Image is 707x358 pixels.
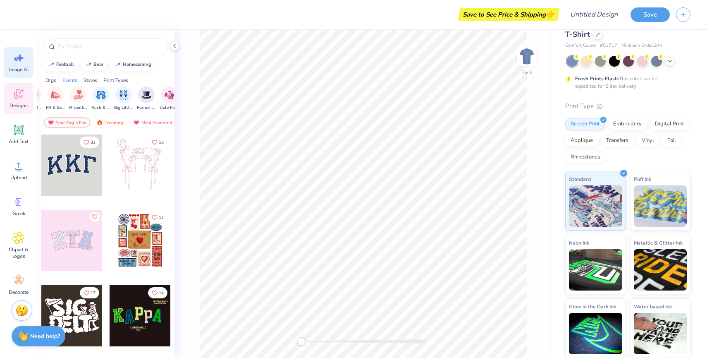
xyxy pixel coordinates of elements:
strong: Fresh Prints Flash: [575,75,619,82]
span: Standard [569,175,591,183]
div: Transfers [601,135,634,147]
span: Neon Ink [569,238,589,247]
button: Like [148,212,167,223]
span: Decorate [9,289,29,296]
button: filter button [46,86,65,111]
img: PR & General Image [51,90,60,100]
div: Trending [93,118,127,127]
div: Accessibility label [297,337,306,346]
img: Neon Ink [569,249,622,291]
button: filter button [137,86,156,111]
span: Glow in the Dark Ink [569,302,616,311]
div: bear [93,62,103,67]
span: Metallic & Glitter Ink [634,238,683,247]
input: Untitled Design [564,6,624,23]
span: 15 [159,140,164,144]
span: Greek [12,210,25,217]
span: Water based Ink [634,302,672,311]
button: Like [80,137,99,148]
button: Like [80,287,99,298]
button: Save [631,7,670,22]
div: filter for Formal & Semi [137,86,156,111]
div: homecoming [123,62,151,67]
button: Like [148,287,167,298]
div: Screen Print [565,118,605,130]
div: Vinyl [636,135,659,147]
button: football [43,58,78,71]
span: 14 [159,291,164,295]
img: Glow in the Dark Ink [569,313,622,354]
img: Metallic & Glitter Ink [634,249,687,291]
span: 33 [91,140,96,144]
img: Back [518,48,535,65]
div: filter for Big Little Reveal [114,86,133,111]
div: football [56,62,74,67]
span: Date Parties & Socials [160,105,179,111]
div: Embroidery [608,118,647,130]
div: Print Types [103,77,128,84]
span: Upload [10,174,27,181]
img: Puff Ink [634,185,687,227]
div: Applique [565,135,598,147]
span: 👉 [546,9,555,19]
img: trending.gif [96,120,103,125]
div: This color can be expedited for 5 day delivery. [575,75,677,90]
div: Orgs [45,77,56,84]
img: trend_line.gif [85,62,92,67]
button: filter button [160,86,179,111]
img: Date Parties & Socials Image [165,90,174,100]
strong: Need help? [30,332,60,340]
button: filter button [91,86,110,111]
div: filter for Date Parties & Socials [160,86,179,111]
input: Try "Alpha" [57,42,163,50]
span: Image AI [9,66,29,73]
img: Formal & Semi Image [142,90,151,100]
span: PR & General [46,105,65,111]
span: Rush & Bid [91,105,110,111]
div: Print Type [565,101,690,111]
div: Events [62,77,77,84]
div: Styles [84,77,97,84]
img: Water based Ink [634,313,687,354]
span: Designs [10,102,28,109]
span: Minimum Order: 24 + [621,42,663,49]
span: Big Little Reveal [114,105,133,111]
img: most_fav.gif [133,120,140,125]
button: Like [90,212,100,222]
div: Your Org's Fav [44,118,90,127]
img: Standard [569,185,622,227]
div: Most Favorited [129,118,176,127]
button: Like [148,137,167,148]
div: Rhinestones [565,151,605,163]
button: filter button [69,86,88,111]
span: Formal & Semi [137,105,156,111]
div: Back [521,69,532,76]
button: homecoming [110,58,155,71]
img: Big Little Reveal Image [119,90,128,100]
span: Clipart & logos [5,246,32,259]
span: Philanthropy [69,105,88,111]
div: Foil [662,135,681,147]
img: Philanthropy Image [74,90,83,100]
img: most_fav.gif [48,120,54,125]
div: filter for PR & General [46,86,65,111]
img: trend_line.gif [115,62,121,67]
div: filter for Philanthropy [69,86,88,111]
div: Save to See Price & Shipping [460,8,557,21]
span: Puff Ink [634,175,651,183]
span: # C1717 [600,42,617,49]
span: 14 [159,216,164,220]
img: trend_line.gif [48,62,55,67]
div: Digital Print [650,118,690,130]
span: Comfort Colors [565,42,596,49]
button: filter button [114,86,133,111]
div: filter for Rush & Bid [91,86,110,111]
span: Add Text [9,138,29,145]
button: bear [81,58,107,71]
img: Rush & Bid Image [96,90,106,100]
span: 17 [91,291,96,295]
